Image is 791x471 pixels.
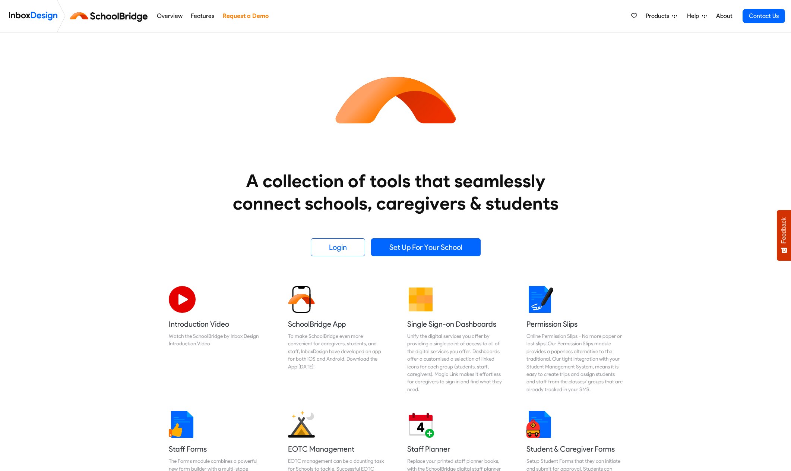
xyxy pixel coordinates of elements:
img: 2022_01_13_icon_student_form.svg [526,411,553,438]
span: Feedback [781,217,787,244]
img: schoolbridge logo [69,7,152,25]
img: 2022_01_13_icon_grid.svg [407,286,434,313]
img: 2022_01_13_icon_sb_app.svg [288,286,315,313]
a: Help [684,9,710,23]
h5: Staff Forms [169,444,265,454]
a: Features [189,9,216,23]
a: Contact Us [743,9,785,23]
img: 2022_01_25_icon_eonz.svg [288,411,315,438]
a: Set Up For Your School [371,238,481,256]
img: 2022_01_18_icon_signature.svg [526,286,553,313]
a: Overview [155,9,184,23]
div: Online Permission Slips - No more paper or lost slips! ​Our Permission Slips module provides a pa... [526,332,623,393]
a: Request a Demo [221,9,270,23]
h5: EOTC Management [288,444,384,454]
img: 2022_01_17_icon_daily_planner.svg [407,411,434,438]
button: Feedback - Show survey [777,210,791,261]
span: Products [646,12,672,21]
h5: Introduction Video [169,319,265,329]
div: Unify the digital services you offer by providing a single point of access to all of the digital ... [407,332,503,393]
h5: Staff Planner [407,444,503,454]
a: Products [643,9,680,23]
h5: Student & Caregiver Forms [526,444,623,454]
div: To make SchoolBridge even more convenient for caregivers, students, and staff, InboxDesign have d... [288,332,384,370]
a: Login [311,238,365,256]
heading: A collection of tools that seamlessly connect schools, caregivers & students [219,170,573,214]
span: Help [687,12,702,21]
a: About [714,9,734,23]
h5: Permission Slips [526,319,623,329]
a: Introduction Video Watch the SchoolBridge by Inbox Design Introduction Video [163,280,271,399]
h5: Single Sign-on Dashboards [407,319,503,329]
a: Permission Slips Online Permission Slips - No more paper or lost slips! ​Our Permission Slips mod... [521,280,629,399]
a: Single Sign-on Dashboards Unify the digital services you offer by providing a single point of acc... [401,280,509,399]
div: Watch the SchoolBridge by Inbox Design Introduction Video [169,332,265,348]
img: 2022_01_13_icon_thumbsup.svg [169,411,196,438]
h5: SchoolBridge App [288,319,384,329]
img: icon_schoolbridge.svg [329,32,463,167]
img: 2022_07_11_icon_video_playback.svg [169,286,196,313]
a: SchoolBridge App To make SchoolBridge even more convenient for caregivers, students, and staff, I... [282,280,390,399]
